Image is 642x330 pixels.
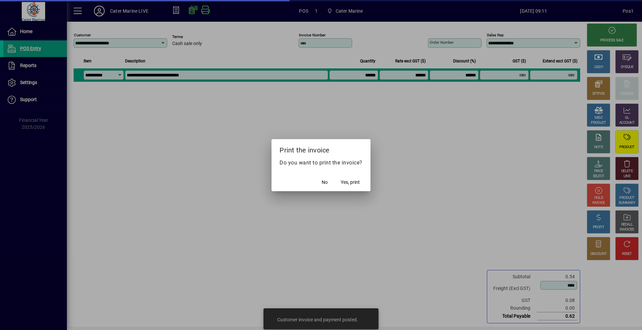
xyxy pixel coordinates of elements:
[322,179,328,186] span: No
[341,179,360,186] span: Yes, print
[338,177,362,189] button: Yes, print
[280,159,362,167] p: Do you want to print the invoice?
[314,177,335,189] button: No
[272,139,370,158] h2: Print the invoice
